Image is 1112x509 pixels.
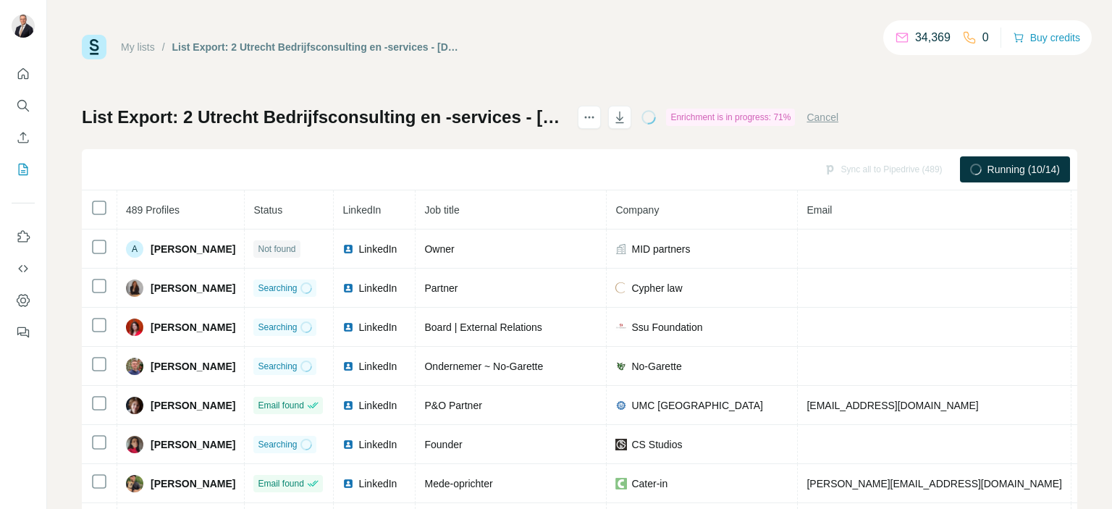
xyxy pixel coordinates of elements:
[82,35,106,59] img: Surfe Logo
[126,240,143,258] div: A
[358,398,397,413] span: LinkedIn
[151,320,235,335] span: [PERSON_NAME]
[258,282,297,295] span: Searching
[806,400,978,411] span: [EMAIL_ADDRESS][DOMAIN_NAME]
[126,475,143,492] img: Avatar
[631,242,690,256] span: MID partners
[615,478,627,489] img: company-logo
[126,436,143,453] img: Avatar
[631,398,763,413] span: UMC [GEOGRAPHIC_DATA]
[258,399,303,412] span: Email found
[806,478,1061,489] span: [PERSON_NAME][EMAIL_ADDRESS][DOMAIN_NAME]
[12,256,35,282] button: Use Surfe API
[342,204,381,216] span: LinkedIn
[151,281,235,295] span: [PERSON_NAME]
[358,437,397,452] span: LinkedIn
[806,204,832,216] span: Email
[424,243,454,255] span: Owner
[424,400,481,411] span: P&O Partner
[987,162,1060,177] span: Running (10/14)
[12,319,35,345] button: Feedback
[631,437,682,452] span: CS Studios
[424,282,458,294] span: Partner
[631,281,682,295] span: Cypher law
[151,398,235,413] span: [PERSON_NAME]
[12,224,35,250] button: Use Surfe on LinkedIn
[12,14,35,38] img: Avatar
[342,282,354,294] img: LinkedIn logo
[12,93,35,119] button: Search
[424,204,459,216] span: Job title
[358,320,397,335] span: LinkedIn
[631,476,667,491] span: Cater-in
[615,321,627,333] img: company-logo
[915,29,951,46] p: 34,369
[806,110,838,125] button: Cancel
[151,242,235,256] span: [PERSON_NAME]
[258,243,295,256] span: Not found
[615,282,627,294] img: company-logo
[615,361,627,372] img: company-logo
[12,287,35,314] button: Dashboard
[12,125,35,151] button: Enrich CSV
[121,41,155,53] a: My lists
[424,478,492,489] span: Mede-oprichter
[253,204,282,216] span: Status
[172,40,460,54] div: List Export: 2 Utrecht Bedrijfsconsulting en -services - [DATE] 07:37
[126,204,180,216] span: 489 Profiles
[162,40,165,54] li: /
[615,400,627,411] img: company-logo
[342,400,354,411] img: LinkedIn logo
[126,319,143,336] img: Avatar
[126,279,143,297] img: Avatar
[82,106,565,129] h1: List Export: 2 Utrecht Bedrijfsconsulting en -services - [DATE] 07:37
[615,204,659,216] span: Company
[358,476,397,491] span: LinkedIn
[631,320,702,335] span: Ssu Foundation
[12,61,35,87] button: Quick start
[151,437,235,452] span: [PERSON_NAME]
[358,359,397,374] span: LinkedIn
[615,439,627,450] img: company-logo
[342,361,354,372] img: LinkedIn logo
[126,358,143,375] img: Avatar
[12,156,35,182] button: My lists
[424,361,543,372] span: Ondernemer ~ No-Garette
[151,359,235,374] span: [PERSON_NAME]
[578,106,601,129] button: actions
[424,321,542,333] span: Board | External Relations
[982,29,989,46] p: 0
[258,321,297,334] span: Searching
[342,321,354,333] img: LinkedIn logo
[666,109,795,126] div: Enrichment is in progress: 71%
[258,438,297,451] span: Searching
[631,359,681,374] span: No-Garette
[342,439,354,450] img: LinkedIn logo
[1013,28,1080,48] button: Buy credits
[342,243,354,255] img: LinkedIn logo
[151,476,235,491] span: [PERSON_NAME]
[358,281,397,295] span: LinkedIn
[258,360,297,373] span: Searching
[342,478,354,489] img: LinkedIn logo
[258,477,303,490] span: Email found
[424,439,462,450] span: Founder
[126,397,143,414] img: Avatar
[358,242,397,256] span: LinkedIn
